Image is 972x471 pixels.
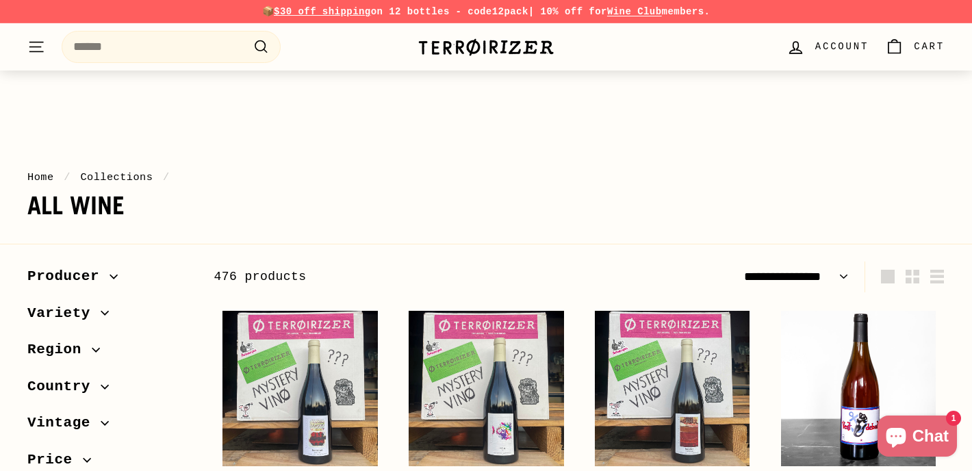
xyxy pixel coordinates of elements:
nav: breadcrumbs [27,169,945,186]
span: Variety [27,302,101,325]
span: Cart [914,39,945,54]
button: Country [27,372,192,409]
span: Region [27,338,92,361]
a: Collections [80,171,153,183]
button: Region [27,335,192,372]
a: Home [27,171,54,183]
button: Variety [27,298,192,335]
a: Wine Club [607,6,662,17]
span: Country [27,375,101,398]
span: Vintage [27,411,101,435]
span: / [60,171,74,183]
span: $30 off shipping [274,6,371,17]
h1: All wine [27,192,945,220]
button: Vintage [27,408,192,445]
p: 📦 on 12 bottles - code | 10% off for members. [27,4,945,19]
span: / [159,171,173,183]
a: Cart [877,27,953,67]
strong: 12pack [492,6,528,17]
inbox-online-store-chat: Shopify online store chat [873,416,961,460]
button: Producer [27,262,192,298]
span: Account [815,39,869,54]
span: Producer [27,265,110,288]
div: 476 products [214,267,579,287]
a: Account [778,27,877,67]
